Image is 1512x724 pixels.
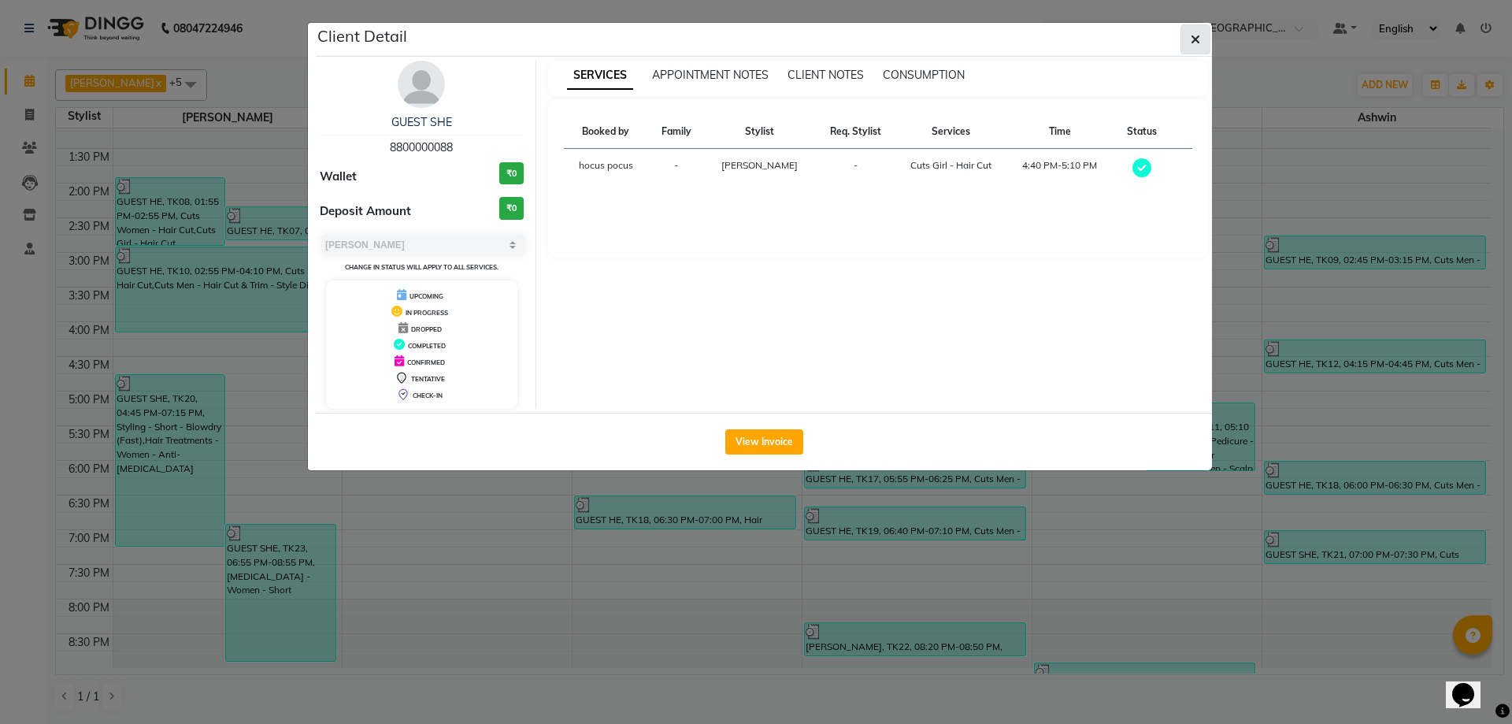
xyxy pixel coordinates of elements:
[391,115,452,129] a: GUEST SHE
[648,149,705,189] td: -
[398,61,445,108] img: avatar
[883,68,965,82] span: CONSUMPTION
[499,197,524,220] h3: ₹0
[409,292,443,300] span: UPCOMING
[345,263,498,271] small: Change in status will apply to all services.
[896,115,1006,149] th: Services
[725,429,803,455] button: View Invoice
[1446,661,1496,708] iframe: chat widget
[564,115,649,149] th: Booked by
[705,115,815,149] th: Stylist
[406,309,448,317] span: IN PROGRESS
[787,68,864,82] span: CLIENT NOTES
[499,162,524,185] h3: ₹0
[567,61,633,90] span: SERVICES
[721,159,798,171] span: [PERSON_NAME]
[413,392,443,399] span: CHECK-IN
[1006,115,1114,149] th: Time
[652,68,769,82] span: APPOINTMENT NOTES
[1114,115,1170,149] th: Status
[815,115,896,149] th: Req. Stylist
[317,24,407,48] h5: Client Detail
[815,149,896,189] td: -
[390,140,453,154] span: 8800000088
[1006,149,1114,189] td: 4:40 PM-5:10 PM
[407,358,445,366] span: CONFIRMED
[648,115,705,149] th: Family
[411,375,445,383] span: TENTATIVE
[320,202,411,221] span: Deposit Amount
[564,149,649,189] td: hocus pocus
[320,168,357,186] span: Wallet
[411,325,442,333] span: DROPPED
[906,158,996,173] div: Cuts Girl - Hair Cut
[408,342,446,350] span: COMPLETED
